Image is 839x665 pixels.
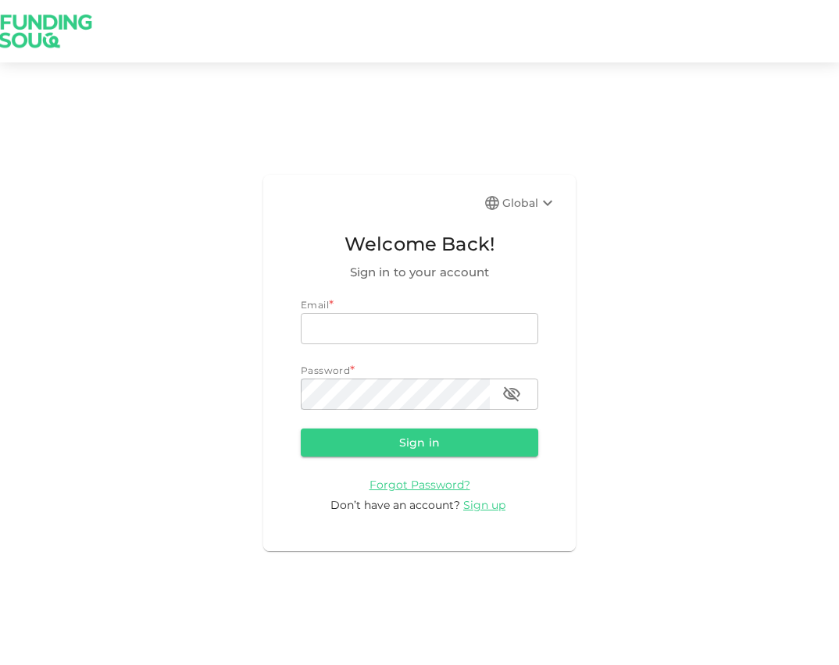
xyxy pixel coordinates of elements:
[502,194,557,212] div: Global
[463,498,505,512] span: Sign up
[301,229,538,259] span: Welcome Back!
[301,429,538,457] button: Sign in
[301,299,329,311] span: Email
[301,379,490,410] input: password
[301,313,538,344] input: email
[370,477,470,492] a: Forgot Password?
[330,498,460,512] span: Don’t have an account?
[301,365,350,376] span: Password
[301,263,538,282] span: Sign in to your account
[370,478,470,492] span: Forgot Password?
